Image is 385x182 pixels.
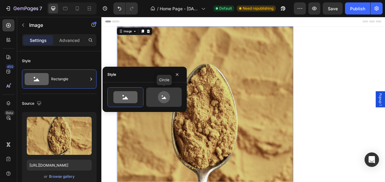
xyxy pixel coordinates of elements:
[2,2,45,14] button: 7
[352,97,358,113] span: Popup 1
[365,152,379,167] div: Open Intercom Messenger
[243,6,273,11] span: Need republishing
[27,16,40,21] div: Image
[328,6,338,11] span: Save
[219,6,232,11] span: Default
[5,110,14,115] div: Beta
[22,100,43,108] div: Source
[22,58,31,64] div: Style
[345,2,370,14] button: Publish
[157,5,159,12] span: /
[27,160,92,171] input: https://example.com/image.jpg
[49,174,75,180] button: Browse gallery
[6,64,14,69] div: 450
[350,5,365,12] div: Publish
[323,2,343,14] button: Save
[160,5,199,12] span: Home Page - [DATE] 20:54:10
[113,2,138,14] div: Undo/Redo
[51,72,88,86] div: Rectangle
[27,117,92,155] img: preview-image
[39,5,42,12] p: 7
[59,37,80,43] p: Advanced
[107,72,116,77] div: Style
[30,37,47,43] p: Settings
[101,17,385,182] iframe: Design area
[44,173,48,180] span: or
[29,21,80,29] p: Image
